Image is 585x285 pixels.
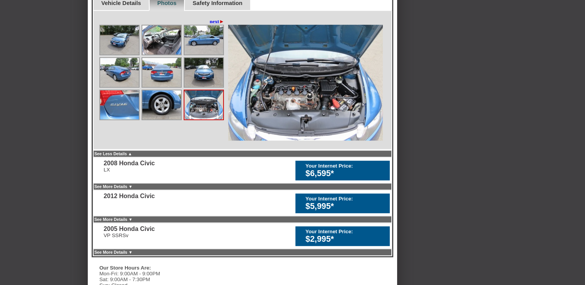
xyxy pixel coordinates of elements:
img: Image.aspx [184,58,223,87]
img: Image.aspx [228,25,383,141]
div: 2005 Honda Civic [104,226,155,232]
div: $6,595* [305,169,386,178]
div: Your Internet Price: [305,229,386,234]
img: Image.aspx [184,25,223,54]
img: Image.aspx [142,58,181,87]
div: Your Internet Price: [305,163,386,169]
a: See Less Details ▲ [94,151,132,156]
span: ► [219,19,224,24]
a: See More Details ▼ [94,217,133,222]
a: See More Details ▼ [94,184,133,189]
div: Your Internet Price: [305,196,386,202]
div: Our Store Hours Are: [99,265,211,271]
div: VP SSRSv [104,232,155,238]
img: Image.aspx [100,90,139,119]
img: Image.aspx [142,90,181,119]
img: Image.aspx [100,25,139,54]
div: 2008 Honda Civic [104,160,155,167]
div: LX [104,167,155,173]
div: $5,995* [305,202,386,211]
a: next► [210,19,224,25]
a: See More Details ▼ [94,250,133,254]
img: Image.aspx [184,90,223,119]
div: $2,995* [305,234,386,244]
div: 2012 Honda Civic [104,193,155,200]
img: Image.aspx [100,58,139,87]
img: Image.aspx [142,25,181,54]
